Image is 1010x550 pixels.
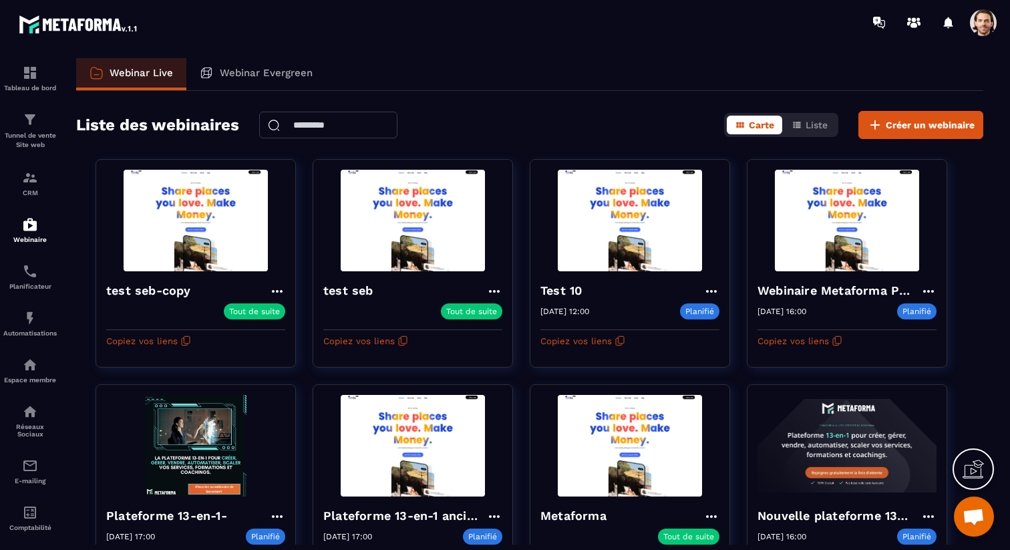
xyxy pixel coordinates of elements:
button: Copiez vos liens [323,330,408,352]
a: automationsautomationsAutomatisations [3,300,57,347]
img: formation [22,170,38,186]
img: webinar-background [323,170,502,271]
p: [DATE] 17:00 [106,532,155,541]
a: automationsautomationsEspace membre [3,347,57,394]
h4: Nouvelle plateforme 13-en-1 [757,507,920,525]
p: [DATE] 17:00 [323,532,372,541]
img: webinar-background [323,395,502,497]
p: Espace membre [3,376,57,384]
h4: test seb [323,281,380,300]
span: Liste [806,120,828,130]
a: formationformationCRM [3,160,57,207]
img: social-network [22,404,38,420]
a: Ouvrir le chat [954,497,994,537]
h4: Webinaire Metaforma Plateforme 13-en-1 [757,281,920,300]
a: formationformationTunnel de vente Site web [3,102,57,160]
p: Tout de suite [229,307,280,316]
span: Créer un webinaire [886,118,975,132]
h4: test seb-copy [106,281,198,300]
button: Liste [784,116,836,134]
p: Tout de suite [663,532,714,541]
h4: Test 10 [540,281,588,300]
p: Planifié [463,529,502,545]
button: Copiez vos liens [757,330,842,352]
p: Planifié [246,529,285,545]
img: email [22,458,38,474]
img: formation [22,112,38,128]
p: Automatisations [3,329,57,337]
a: Webinar Live [76,58,186,90]
p: Planifié [897,529,937,545]
button: Carte [727,116,782,134]
a: social-networksocial-networkRéseaux Sociaux [3,394,57,448]
img: webinar-background [757,170,937,271]
img: webinar-background [106,170,285,271]
button: Créer un webinaire [858,111,983,139]
img: logo [19,12,139,36]
img: accountant [22,505,38,521]
img: scheduler [22,263,38,279]
img: formation [22,65,38,81]
p: CRM [3,189,57,196]
h4: Metaforma [540,507,613,525]
img: automations [22,357,38,373]
p: [DATE] 12:00 [540,307,589,316]
h4: Plateforme 13-en-1 ancien [323,507,486,525]
p: Comptabilité [3,524,57,531]
span: Carte [749,120,774,130]
p: Planificateur [3,283,57,290]
p: Webinar Live [110,67,173,79]
p: Webinaire [3,236,57,243]
p: Tunnel de vente Site web [3,131,57,150]
img: webinar-background [757,395,937,497]
a: emailemailE-mailing [3,448,57,495]
p: Webinar Evergreen [220,67,313,79]
img: webinar-background [106,395,285,497]
a: accountantaccountantComptabilité [3,495,57,541]
p: Tableau de bord [3,84,57,92]
img: webinar-background [540,395,719,497]
p: [DATE] 16:00 [757,307,806,316]
a: formationformationTableau de bord [3,55,57,102]
p: Tout de suite [446,307,497,316]
button: Copiez vos liens [106,330,191,352]
h2: Liste des webinaires [76,112,239,138]
img: webinar-background [540,170,719,271]
p: [DATE] 16:00 [757,532,806,541]
p: Réseaux Sociaux [3,423,57,438]
button: Copiez vos liens [540,330,625,352]
p: E-mailing [3,477,57,485]
img: automations [22,310,38,326]
img: automations [22,217,38,233]
a: schedulerschedulerPlanificateur [3,253,57,300]
h4: Plateforme 13-en-1- [106,507,234,525]
p: Planifié [680,303,719,319]
p: Planifié [897,303,937,319]
a: automationsautomationsWebinaire [3,207,57,253]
